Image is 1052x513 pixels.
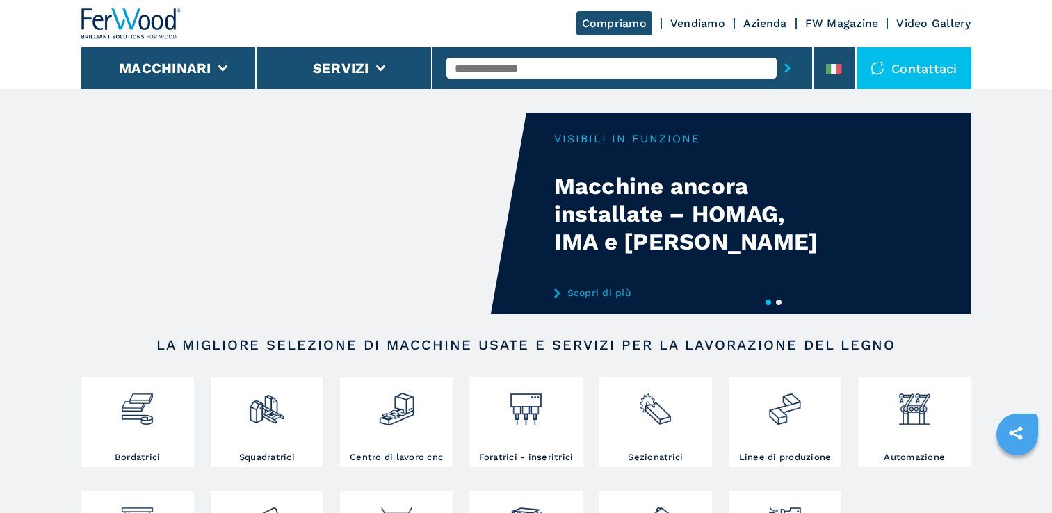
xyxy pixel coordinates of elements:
img: sezionatrici_2.png [637,380,674,427]
button: Servizi [313,60,369,76]
a: Sezionatrici [599,377,712,467]
img: automazione.png [896,380,933,427]
button: 1 [766,300,771,305]
h3: Automazione [884,451,945,464]
img: bordatrici_1.png [119,380,156,427]
a: Linee di produzione [729,377,841,467]
a: Foratrici - inseritrici [469,377,582,467]
div: Contattaci [857,47,971,89]
button: submit-button [777,52,798,84]
h2: LA MIGLIORE SELEZIONE DI MACCHINE USATE E SERVIZI PER LA LAVORAZIONE DEL LEGNO [126,336,927,353]
img: foratrici_inseritrici_2.png [508,380,544,427]
a: Squadratrici [211,377,323,467]
a: Scopri di più [554,287,827,298]
video: Your browser does not support the video tag. [81,113,526,314]
h3: Centro di lavoro cnc [350,451,443,464]
a: Video Gallery [896,17,971,30]
img: centro_di_lavoro_cnc_2.png [378,380,415,427]
a: Compriamo [576,11,652,35]
img: Ferwood [81,8,181,39]
a: FW Magazine [805,17,879,30]
a: Automazione [858,377,971,467]
a: Vendiamo [670,17,725,30]
img: squadratrici_2.png [248,380,285,427]
h3: Sezionatrici [628,451,683,464]
h3: Squadratrici [239,451,295,464]
img: linee_di_produzione_2.png [766,380,803,427]
a: Bordatrici [81,377,194,467]
a: sharethis [998,416,1033,450]
img: Contattaci [871,61,884,75]
button: 2 [776,300,782,305]
h3: Foratrici - inseritrici [479,451,574,464]
h3: Linee di produzione [739,451,832,464]
button: Macchinari [119,60,211,76]
a: Azienda [743,17,787,30]
h3: Bordatrici [115,451,161,464]
a: Centro di lavoro cnc [340,377,453,467]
